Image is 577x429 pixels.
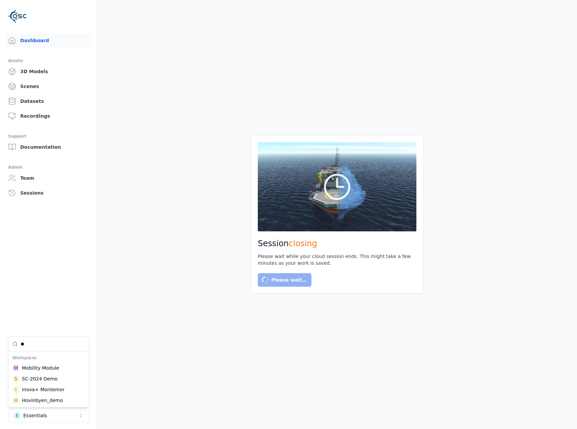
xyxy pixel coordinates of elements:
a: Scenes [5,80,91,93]
img: Logo [8,7,27,26]
span: closing [289,239,317,248]
a: Documentation [5,140,91,154]
div: Please wait while your cloud session ends. This might take a few minutes as your work is saved. [258,253,416,266]
div: Inova+ Montemor [22,386,64,393]
div: Workspaces [10,353,87,363]
button: Please wait… [258,273,311,287]
div: M [12,365,19,371]
h2: Session [258,238,416,249]
div: Support [8,132,89,140]
a: Team [5,171,91,185]
div: Essentials [23,412,47,419]
div: Assets [8,57,89,65]
div: H [12,397,19,404]
div: Mobility Module [22,365,59,371]
div: S [12,375,19,382]
a: Sessions [5,186,91,200]
div: Hovinbyen_demo [22,397,63,404]
a: Recordings [5,109,91,123]
button: Select a workspace [8,409,89,422]
div: Suggestions [8,337,89,407]
a: Datasets [5,94,91,108]
a: 3D Models [5,65,91,78]
div: E [14,412,21,419]
a: Dashboard [5,34,91,47]
div: I [12,386,19,393]
div: Admin [8,163,89,171]
div: SC-2024 Demo [22,375,57,382]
